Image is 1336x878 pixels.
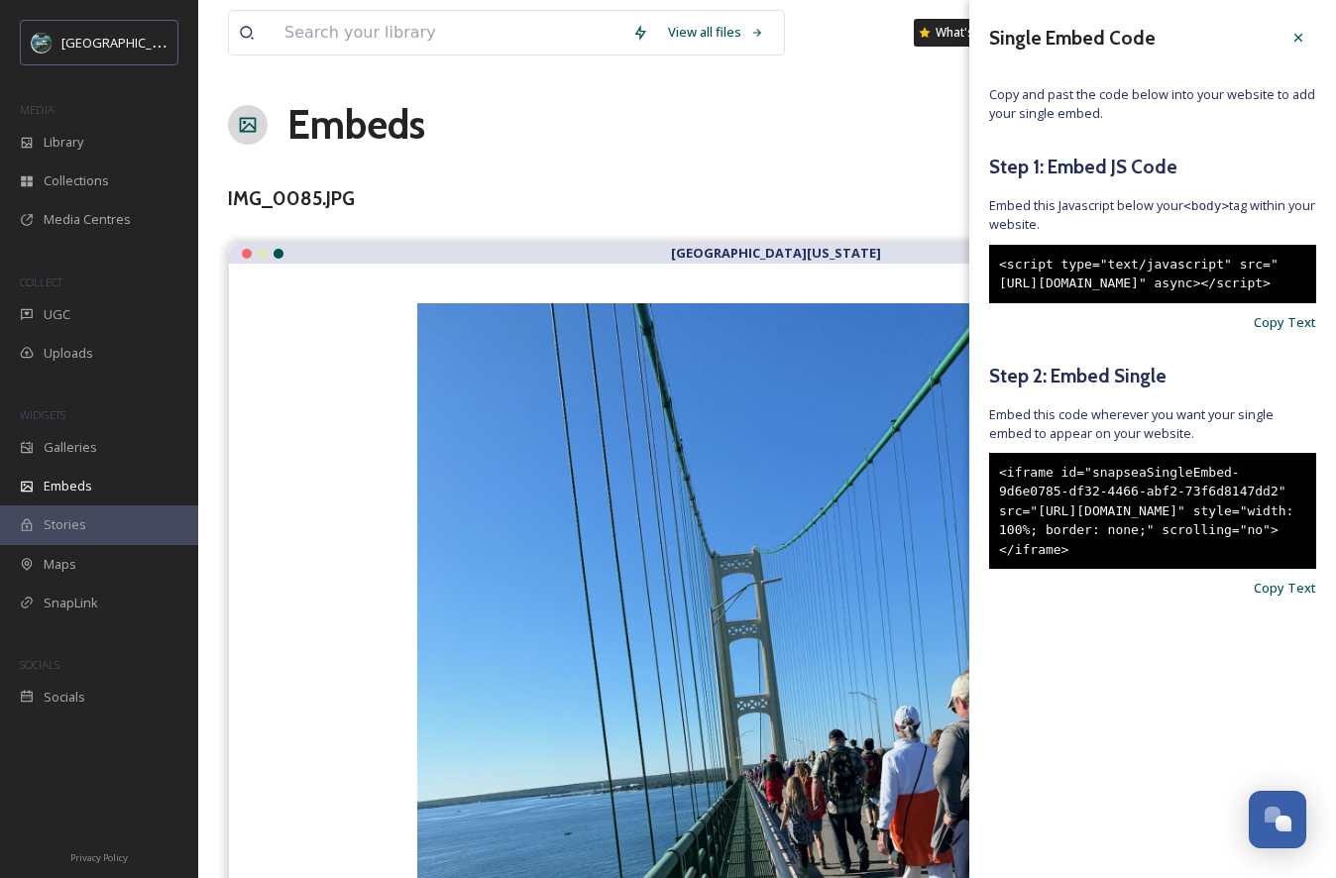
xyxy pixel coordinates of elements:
[287,95,425,155] a: Embeds
[20,274,62,289] span: COLLECT
[44,688,85,707] span: Socials
[1254,313,1316,332] span: Copy Text
[914,19,1013,47] a: What's New
[44,594,98,612] span: SnapLink
[32,33,52,53] img: uplogo-summer%20bg.jpg
[989,453,1316,570] div: <iframe id="snapseaSingleEmbed-9d6e0785-df32-4466-abf2-73f6d8147dd2" src="[URL][DOMAIN_NAME]" sty...
[228,184,355,213] h3: IMG_0085.JPG
[989,405,1316,443] span: Embed this code wherever you want your single embed to appear on your website.
[658,13,774,52] a: View all files
[989,85,1316,123] span: Copy and past the code below into your website to add your single embed.
[70,851,128,864] span: Privacy Policy
[61,33,255,52] span: [GEOGRAPHIC_DATA][US_STATE]
[989,245,1316,303] div: <script type="text/javascript" src="[URL][DOMAIN_NAME]" async></script>
[1249,791,1306,848] button: Open Chat
[44,477,92,495] span: Embeds
[275,11,622,55] input: Search your library
[44,515,86,534] span: Stories
[1254,579,1316,598] span: Copy Text
[20,407,65,422] span: WIDGETS
[989,196,1316,234] span: Embed this Javascript below your tag within your website.
[20,657,59,672] span: SOCIALS
[989,362,1316,390] h5: Step 2: Embed Single
[44,210,131,229] span: Media Centres
[20,102,55,117] span: MEDIA
[44,555,76,574] span: Maps
[44,305,70,324] span: UGC
[70,844,128,868] a: Privacy Policy
[989,24,1156,53] h3: Single Embed Code
[1183,198,1229,213] span: <body>
[44,438,97,457] span: Galleries
[44,133,83,152] span: Library
[671,244,881,262] strong: [GEOGRAPHIC_DATA][US_STATE]
[989,153,1316,181] h5: Step 1: Embed JS Code
[44,344,93,363] span: Uploads
[44,171,109,190] span: Collections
